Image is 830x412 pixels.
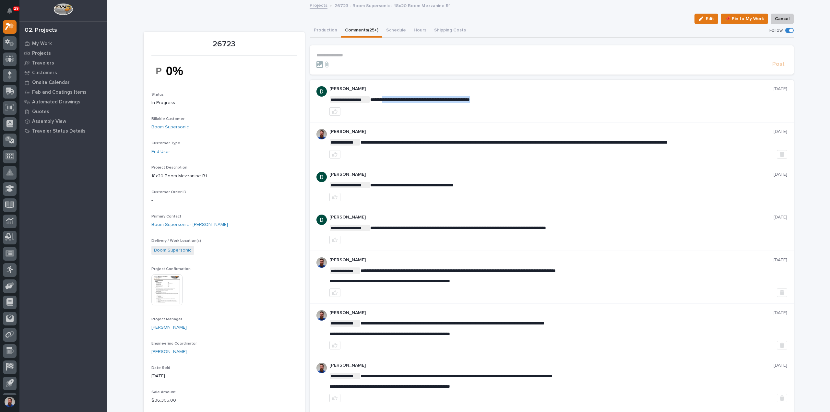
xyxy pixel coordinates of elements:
[14,6,18,11] p: 29
[316,257,327,268] img: 6hTokn1ETDGPf9BPokIQ
[775,15,789,23] span: Cancel
[32,89,87,95] p: Fab and Coatings Items
[316,86,327,97] img: ACg8ocJgdhFn4UJomsYM_ouCmoNuTXbjHW0N3LU2ED0DpQ4pt1V6hA=s96-c
[329,363,774,368] p: [PERSON_NAME]
[329,172,774,177] p: [PERSON_NAME]
[329,288,340,297] button: like this post
[151,342,197,346] span: Engineering Coordinator
[329,394,340,402] button: like this post
[32,51,51,56] p: Projects
[151,141,180,145] span: Customer Type
[771,14,794,24] button: Cancel
[151,124,189,131] a: Boom Supersonic
[316,363,327,373] img: 6hTokn1ETDGPf9BPokIQ
[19,48,107,58] a: Projects
[329,86,774,92] p: [PERSON_NAME]
[151,60,200,82] img: xwpOPdg-jJJfCHVIyyJGxgNFijbDJzd1dd7p5WvJrKI
[329,257,774,263] p: [PERSON_NAME]
[19,77,107,87] a: Onsite Calendar
[151,215,181,218] span: Primary Contact
[774,129,787,135] p: [DATE]
[774,172,787,177] p: [DATE]
[410,24,430,38] button: Hours
[151,221,228,228] a: Boom Supersonic - [PERSON_NAME]
[32,128,86,134] p: Traveler Status Details
[774,257,787,263] p: [DATE]
[329,129,774,135] p: [PERSON_NAME]
[19,97,107,107] a: Automated Drawings
[329,310,774,316] p: [PERSON_NAME]
[316,215,327,225] img: ACg8ocJgdhFn4UJomsYM_ouCmoNuTXbjHW0N3LU2ED0DpQ4pt1V6hA=s96-c
[32,70,57,76] p: Customers
[706,16,714,22] span: Edit
[53,3,73,15] img: Workspace Logo
[777,394,787,402] button: Delete post
[151,317,182,321] span: Project Manager
[32,60,54,66] p: Travelers
[769,28,783,33] p: Follow
[770,61,787,68] button: Post
[316,129,327,139] img: 6hTokn1ETDGPf9BPokIQ
[310,24,341,38] button: Production
[151,390,176,394] span: Sale Amount
[3,4,17,18] button: Notifications
[335,2,451,9] p: 26723 - Boom Supersonic - 18x20 Boom Mezzanine R1
[694,14,718,24] button: Edit
[151,397,297,404] p: $ 36,305.00
[151,117,184,121] span: Billable Customer
[341,24,382,38] button: Comments (25+)
[25,27,57,34] div: 02. Projects
[19,39,107,48] a: My Work
[151,197,297,204] p: -
[316,172,327,182] img: ACg8ocJgdhFn4UJomsYM_ouCmoNuTXbjHW0N3LU2ED0DpQ4pt1V6hA=s96-c
[329,236,340,244] button: like this post
[32,80,70,86] p: Onsite Calendar
[151,148,170,155] a: End User
[310,1,327,9] a: Projects
[32,119,66,124] p: Assembly View
[3,395,17,409] button: users-avatar
[777,288,787,297] button: Delete post
[329,107,340,116] button: like this post
[777,150,787,159] button: Delete post
[151,373,297,380] p: [DATE]
[8,8,17,18] div: Notifications29
[430,24,470,38] button: Shipping Costs
[151,173,297,180] p: 18x20 Boom Mezzanine R1
[151,166,187,170] span: Project Description
[151,239,201,243] span: Delivery / Work Location(s)
[151,366,170,370] span: Date Sold
[329,150,340,159] button: like this post
[19,87,107,97] a: Fab and Coatings Items
[19,116,107,126] a: Assembly View
[329,341,340,349] button: like this post
[151,93,164,97] span: Status
[154,247,191,254] a: Boom Supersonic
[382,24,410,38] button: Schedule
[316,310,327,321] img: 6hTokn1ETDGPf9BPokIQ
[774,215,787,220] p: [DATE]
[32,109,49,115] p: Quotes
[19,126,107,136] a: Traveler Status Details
[772,61,785,68] span: Post
[151,40,297,49] p: 26723
[329,215,774,220] p: [PERSON_NAME]
[32,99,80,105] p: Automated Drawings
[19,58,107,68] a: Travelers
[19,107,107,116] a: Quotes
[329,193,340,201] button: like this post
[777,341,787,349] button: Delete post
[721,14,768,24] button: 📌 Pin to My Work
[725,15,764,23] span: 📌 Pin to My Work
[151,324,187,331] a: [PERSON_NAME]
[32,41,52,47] p: My Work
[151,267,191,271] span: Project Confirmation
[774,363,787,368] p: [DATE]
[151,190,186,194] span: Customer Order ID
[151,348,187,355] a: [PERSON_NAME]
[19,68,107,77] a: Customers
[774,86,787,92] p: [DATE]
[151,100,297,106] p: In Progress
[774,310,787,316] p: [DATE]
